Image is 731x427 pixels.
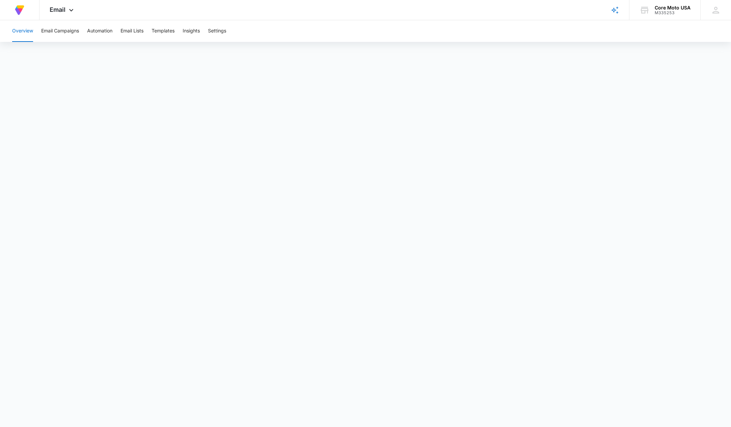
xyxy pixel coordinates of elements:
[183,20,200,42] button: Insights
[50,6,66,13] span: Email
[655,10,690,15] div: account id
[121,20,143,42] button: Email Lists
[152,20,175,42] button: Templates
[655,5,690,10] div: account name
[87,20,112,42] button: Automation
[41,20,79,42] button: Email Campaigns
[14,4,26,16] img: Volusion
[208,20,226,42] button: Settings
[12,20,33,42] button: Overview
